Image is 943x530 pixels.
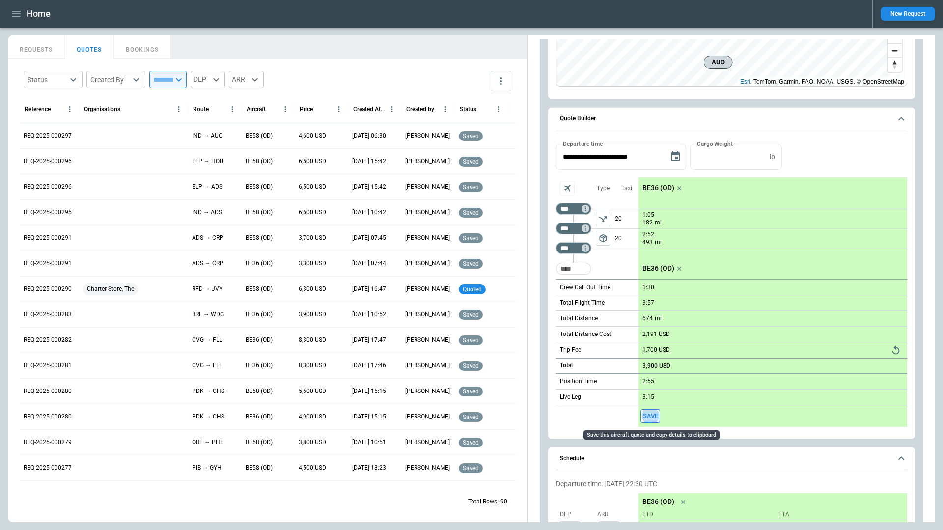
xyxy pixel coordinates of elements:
p: BRL → WDG [192,310,224,319]
div: Created by [406,106,434,112]
div: Created At (UTC-05:00) [353,106,386,112]
p: PIB → GYH [192,464,222,472]
p: BE36 (OD) [246,310,273,319]
div: Status [28,75,67,84]
p: IND → AUO [192,132,222,140]
p: 09/22/2025 10:42 [352,208,386,217]
p: Arr [597,510,632,519]
p: ELP → HOU [192,157,223,166]
p: 4,900 USD [299,413,326,421]
button: more [491,71,511,91]
h6: Schedule [560,455,584,462]
p: [PERSON_NAME] [405,336,450,344]
p: [PERSON_NAME] [405,362,450,370]
button: Reset bearing to north [888,57,902,72]
p: Position Time [560,377,597,386]
p: BE58 (OD) [246,285,273,293]
span: Save this aircraft quote and copy details to clipboard [640,409,660,423]
p: Total Flight Time [560,299,605,307]
span: saved [461,235,481,242]
p: 5,500 USD [299,387,326,395]
p: 09/22/2025 07:44 [352,259,386,268]
p: 2:55 [642,378,654,385]
p: BE36 (OD) [246,336,273,344]
button: Save [640,409,660,423]
button: Quote Builder [556,108,907,130]
span: AUO [708,57,728,67]
p: IND → ADS [192,208,222,217]
p: 3:57 [642,299,654,307]
p: BE58 (OD) [246,132,273,140]
span: saved [461,465,481,472]
p: 1,700 USD [642,346,670,354]
p: mi [655,219,662,227]
p: 4,600 USD [299,132,326,140]
p: REQ-2025-000277 [24,464,72,472]
span: saved [461,388,481,395]
p: 09/16/2025 17:47 [352,336,386,344]
p: REQ-2025-000281 [24,362,72,370]
span: saved [461,363,481,369]
p: ETA [775,510,903,519]
p: BE58 (OD) [246,387,273,395]
button: Zoom out [888,43,902,57]
span: Aircraft selection [560,181,575,195]
button: Choose date, selected date is Sep 24, 2025 [666,147,685,167]
p: 20 [615,229,638,248]
p: 3,300 USD [299,259,326,268]
p: 8,300 USD [299,362,326,370]
button: Created At (UTC-05:00) column menu [385,102,399,116]
div: Quote Builder [556,144,907,427]
p: 20 [615,209,638,228]
p: 09/17/2025 16:47 [352,285,386,293]
p: 90 [500,498,507,506]
p: BE36 (OD) [642,264,674,273]
p: REQ-2025-000282 [24,336,72,344]
label: Cargo Weight [697,139,733,148]
div: Reference [25,106,51,112]
p: 4,500 USD [299,464,326,472]
p: REQ-2025-000283 [24,310,72,319]
p: CVG → FLL [192,362,222,370]
p: REQ-2025-000296 [24,157,72,166]
p: Total Rows: [468,498,499,506]
p: 09/23/2025 06:30 [352,132,386,140]
p: 8,300 USD [299,336,326,344]
p: BE36 (OD) [642,184,674,192]
p: PDK → CHS [192,387,224,395]
h6: Quote Builder [560,115,596,122]
p: 09/16/2025 15:15 [352,413,386,421]
span: saved [461,337,481,344]
button: Organisations column menu [172,102,186,116]
p: 3,800 USD [299,438,326,446]
p: ORF → PHL [192,438,223,446]
p: 674 [642,315,653,322]
span: saved [461,439,481,446]
span: saved [461,209,481,216]
div: Aircraft [247,106,266,112]
button: Reset [888,343,903,358]
button: Created by column menu [439,102,452,116]
p: lb [770,153,775,161]
p: ADS → CRP [192,234,223,242]
p: BE36 (OD) [246,362,273,370]
span: saved [461,158,481,165]
div: Created By [90,75,130,84]
p: RFD → JVY [192,285,222,293]
p: BE36 (OD) [642,498,674,506]
div: , TomTom, Garmin, FAO, NOAA, USGS, © OpenStreetMap [740,77,904,86]
p: [PERSON_NAME] [405,464,450,472]
span: saved [461,414,481,420]
p: 1:05 [642,211,654,219]
p: [PERSON_NAME] [405,387,450,395]
p: ETD [642,510,771,519]
p: 6,600 USD [299,208,326,217]
p: ELP → ADS [192,183,222,191]
button: Status column menu [492,102,505,116]
p: REQ-2025-000280 [24,387,72,395]
div: scrollable content [638,177,907,427]
p: 09/22/2025 07:45 [352,234,386,242]
p: [PERSON_NAME] [405,285,450,293]
span: quoted [461,286,484,293]
p: REQ-2025-000290 [24,285,72,293]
